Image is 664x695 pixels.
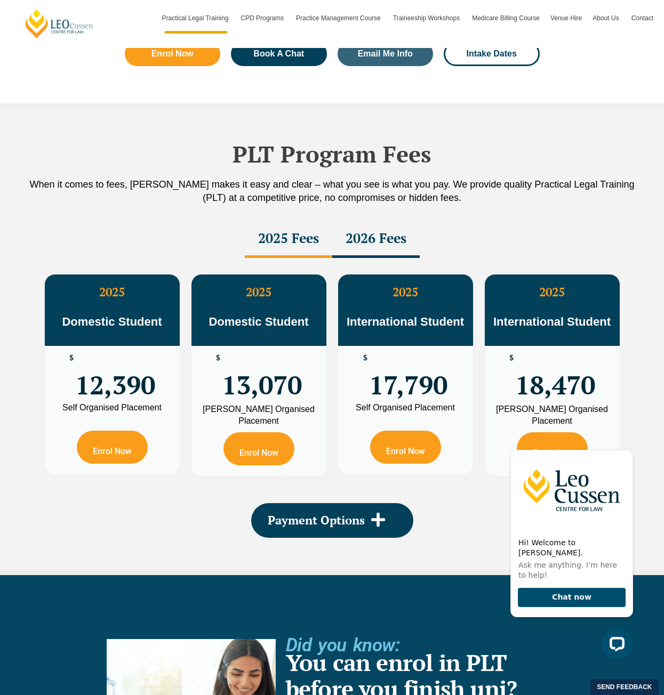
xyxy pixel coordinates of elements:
a: Enrol Now [223,432,294,465]
div: Self Organised Placement [53,403,172,412]
a: Intake Dates [444,42,540,66]
span: Domestic Student [62,315,162,328]
div: 2025 Fees [245,221,332,258]
a: Enrol Now [125,42,221,66]
span: Book A Chat [253,50,304,58]
a: Enrol Now [77,431,148,464]
span: Intake Dates [467,50,517,58]
span: $ [69,354,74,362]
span: International Student [347,315,464,328]
a: Practical Legal Training [157,3,236,34]
span: Enrol Now [151,50,194,58]
div: [PERSON_NAME] Organised Placement [199,403,318,427]
span: 13,070 [222,354,302,395]
h3: 2025 [338,285,473,299]
a: Venue Hire [545,3,587,34]
a: Enrol Now [370,431,441,464]
a: About Us [587,3,626,34]
span: Email Me Info [358,50,413,58]
span: $ [216,354,220,362]
a: Email Me Info [338,42,434,66]
a: [PERSON_NAME] Centre for Law [24,9,95,39]
span: Payment Options [268,514,365,526]
span: International Student [493,315,611,328]
p: When it comes to fees, [PERSON_NAME] makes it easy and clear – what you see is what you pay. We p... [28,178,636,205]
iframe: LiveChat chat widget [502,441,637,668]
a: Traineeship Workshops [388,3,467,34]
div: [PERSON_NAME] Organised Placement [493,403,612,427]
a: Enrol Now [517,432,588,465]
div: Self Organised Placement [346,403,465,412]
h3: 2025 [485,285,620,299]
a: CPD Programs [235,3,291,34]
h2: PLT Program Fees [28,141,636,167]
h3: 2025 [45,285,180,299]
span: 18,470 [515,354,595,395]
a: Contact [626,3,659,34]
a: Practice Management Course [291,3,388,34]
a: Book A Chat [231,42,327,66]
span: $ [363,354,367,362]
h3: 2025 [191,285,326,299]
h2: Did you know: [286,645,399,645]
span: $ [509,354,514,362]
div: 2026 Fees [332,221,420,258]
span: 12,390 [75,354,155,395]
span: 17,790 [369,354,447,395]
a: Medicare Billing Course [467,3,545,34]
span: Domestic Student [209,315,308,328]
